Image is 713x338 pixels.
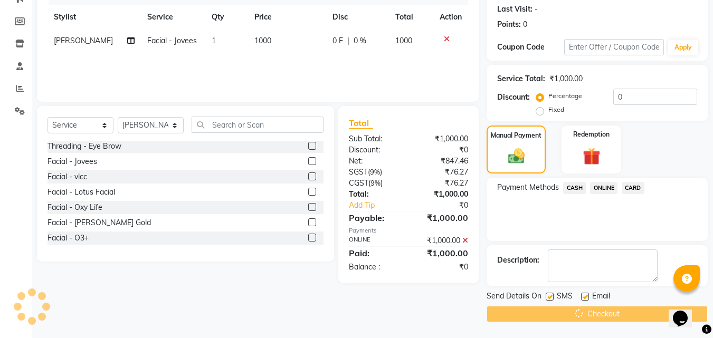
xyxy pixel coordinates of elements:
[535,4,538,15] div: -
[332,35,343,46] span: 0 F
[487,291,541,304] span: Send Details On
[557,291,573,304] span: SMS
[408,156,476,167] div: ₹847.46
[548,91,582,101] label: Percentage
[47,233,89,244] div: Facial - O3+
[408,247,476,259] div: ₹1,000.00
[549,73,583,84] div: ₹1,000.00
[420,200,477,211] div: ₹0
[592,291,610,304] span: Email
[548,105,564,114] label: Fixed
[408,211,476,224] div: ₹1,000.00
[408,144,476,156] div: ₹0
[497,73,545,84] div: Service Total:
[192,117,324,133] input: Search or Scan
[573,130,610,139] label: Redemption
[389,5,434,29] th: Total
[341,262,408,273] div: Balance :
[47,141,121,152] div: Threading - Eye Brow
[497,4,533,15] div: Last Visit:
[408,167,476,178] div: ₹76.27
[590,182,617,194] span: ONLINE
[622,182,644,194] span: CARD
[370,168,380,176] span: 9%
[47,202,102,213] div: Facial - Oxy Life
[347,35,349,46] span: |
[669,296,702,327] iframe: chat widget
[341,247,408,259] div: Paid:
[408,133,476,144] div: ₹1,000.00
[212,36,216,45] span: 1
[349,178,368,188] span: CGST
[433,5,468,29] th: Action
[497,19,521,30] div: Points:
[497,42,564,53] div: Coupon Code
[563,182,586,194] span: CASH
[47,156,97,167] div: Facial - Jovees
[47,187,115,198] div: Facial - Lotus Facial
[349,118,373,129] span: Total
[47,217,151,228] div: Facial - [PERSON_NAME] Gold
[248,5,326,29] th: Price
[577,146,606,167] img: _gift.svg
[141,5,205,29] th: Service
[341,200,420,211] a: Add Tip
[349,226,468,235] div: Payments
[408,235,476,246] div: ₹1,000.00
[497,255,539,266] div: Description:
[341,156,408,167] div: Net:
[491,131,541,140] label: Manual Payment
[341,133,408,144] div: Sub Total:
[341,189,408,200] div: Total:
[147,36,197,45] span: Facial - Jovees
[370,179,381,187] span: 9%
[341,144,408,156] div: Discount:
[564,39,664,55] input: Enter Offer / Coupon Code
[254,36,271,45] span: 1000
[408,189,476,200] div: ₹1,000.00
[47,5,141,29] th: Stylist
[497,182,559,193] span: Payment Methods
[54,36,113,45] span: [PERSON_NAME]
[341,211,408,224] div: Payable:
[47,171,87,182] div: Facial - vlcc
[341,235,408,246] div: ONLINE
[205,5,248,29] th: Qty
[341,178,408,189] div: ( )
[523,19,527,30] div: 0
[341,167,408,178] div: ( )
[408,262,476,273] div: ₹0
[408,178,476,189] div: ₹76.27
[349,167,368,177] span: SGST
[395,36,412,45] span: 1000
[354,35,366,46] span: 0 %
[503,147,530,166] img: _cash.svg
[326,5,389,29] th: Disc
[668,40,698,55] button: Apply
[497,92,530,103] div: Discount:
